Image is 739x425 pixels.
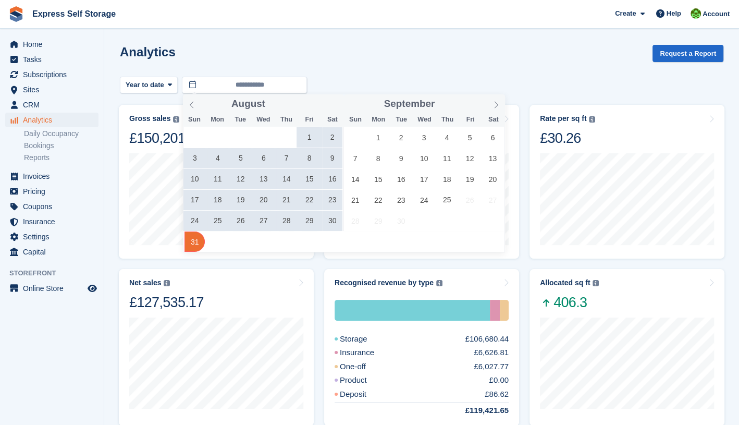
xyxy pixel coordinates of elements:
[252,116,275,123] span: Wed
[440,405,509,417] div: £119,421.65
[231,99,265,109] span: August
[482,116,505,123] span: Sat
[184,211,205,231] span: August 24, 2025
[129,129,204,147] div: £150,201.62
[667,8,681,19] span: Help
[299,211,319,231] span: August 29, 2025
[368,211,388,231] span: September 29, 2025
[474,361,509,373] div: £6,027.77
[593,280,599,286] img: icon-info-grey-7440780725fd019a000dd9b08b2336e03edf1995a4989e88bcd33f0948082b44.svg
[23,169,85,184] span: Invoices
[24,153,98,163] a: Reports
[5,169,98,184] a: menu
[9,268,104,278] span: Storefront
[414,148,434,168] span: September 10, 2025
[460,169,480,189] span: September 19, 2025
[253,148,274,168] span: August 6, 2025
[299,127,319,148] span: August 1, 2025
[184,232,205,252] span: August 31, 2025
[5,98,98,112] a: menu
[335,300,490,321] div: Storage
[540,294,599,311] span: 406.3
[207,148,228,168] span: August 4, 2025
[5,37,98,52] a: menu
[299,190,319,210] span: August 22, 2025
[436,280,442,286] img: icon-info-grey-7440780725fd019a000dd9b08b2336e03edf1995a4989e88bcd33f0948082b44.svg
[390,116,413,123] span: Tue
[345,148,365,168] span: September 7, 2025
[485,388,509,400] div: £86.62
[391,190,411,210] span: September 23, 2025
[691,8,701,19] img: Sonia Shah
[299,169,319,189] span: August 15, 2025
[23,184,85,199] span: Pricing
[275,116,298,123] span: Thu
[335,388,391,400] div: Deposit
[230,211,251,231] span: August 26, 2025
[460,127,480,148] span: September 5, 2025
[589,116,595,123] img: icon-info-grey-7440780725fd019a000dd9b08b2336e03edf1995a4989e88bcd33f0948082b44.svg
[335,374,392,386] div: Product
[413,116,436,123] span: Wed
[414,190,434,210] span: September 24, 2025
[86,282,98,295] a: Preview store
[129,114,170,123] div: Gross sales
[129,278,161,287] div: Net sales
[265,99,298,110] input: Year
[435,99,467,110] input: Year
[335,361,391,373] div: One-off
[540,114,586,123] div: Rate per sq ft
[540,129,595,147] div: £30.26
[183,116,206,123] span: Sun
[414,169,434,189] span: September 17, 2025
[120,77,178,94] button: Year to date
[391,127,411,148] span: September 2, 2025
[5,245,98,259] a: menu
[24,141,98,151] a: Bookings
[344,116,367,123] span: Sun
[23,67,85,82] span: Subscriptions
[23,113,85,127] span: Analytics
[23,37,85,52] span: Home
[615,8,636,19] span: Create
[367,116,390,123] span: Mon
[120,45,176,59] h2: Analytics
[391,211,411,231] span: September 30, 2025
[391,169,411,189] span: September 16, 2025
[5,184,98,199] a: menu
[489,374,509,386] div: £0.00
[164,280,170,286] img: icon-info-grey-7440780725fd019a000dd9b08b2336e03edf1995a4989e88bcd33f0948082b44.svg
[5,214,98,229] a: menu
[500,300,509,321] div: One-off
[184,190,205,210] span: August 17, 2025
[483,169,503,189] span: September 20, 2025
[335,347,399,359] div: Insurance
[703,9,730,19] span: Account
[23,245,85,259] span: Capital
[24,129,98,139] a: Daily Occupancy
[465,333,509,345] div: £106,680.44
[437,169,457,189] span: September 18, 2025
[322,190,342,210] span: August 23, 2025
[5,229,98,244] a: menu
[368,190,388,210] span: September 22, 2025
[23,52,85,67] span: Tasks
[184,169,205,189] span: August 10, 2025
[460,190,480,210] span: September 26, 2025
[298,116,321,123] span: Fri
[230,190,251,210] span: August 19, 2025
[28,5,120,22] a: Express Self Storage
[276,148,297,168] span: August 7, 2025
[23,98,85,112] span: CRM
[437,127,457,148] span: September 4, 2025
[474,347,509,359] div: £6,626.81
[5,113,98,127] a: menu
[5,281,98,296] a: menu
[483,127,503,148] span: September 6, 2025
[253,190,274,210] span: August 20, 2025
[335,333,392,345] div: Storage
[5,199,98,214] a: menu
[322,169,342,189] span: August 16, 2025
[345,169,365,189] span: September 14, 2025
[230,169,251,189] span: August 12, 2025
